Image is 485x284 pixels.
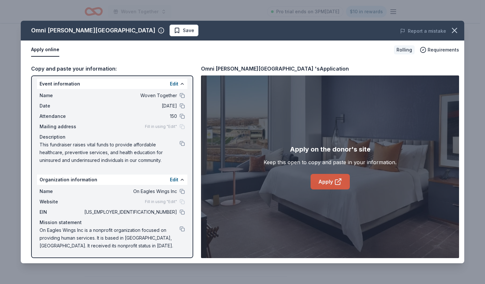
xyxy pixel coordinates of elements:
[290,144,371,154] div: Apply on the donor's site
[428,46,459,54] span: Requirements
[170,176,178,184] button: Edit
[183,27,194,34] span: Save
[40,208,83,216] span: EIN
[83,102,177,110] span: [DATE]
[201,64,349,73] div: Omni [PERSON_NAME][GEOGRAPHIC_DATA] 's Application
[37,175,187,185] div: Organization information
[40,219,185,226] div: Mission statement
[145,124,177,129] span: Fill in using "Edit"
[37,79,187,89] div: Event information
[31,25,155,36] div: Omni [PERSON_NAME][GEOGRAPHIC_DATA]
[40,187,83,195] span: Name
[83,208,177,216] span: [US_EMPLOYER_IDENTIFICATION_NUMBER]
[264,158,396,166] div: Keep this open to copy and paste in your information.
[83,112,177,120] span: 150
[83,187,177,195] span: On Eagles Wings Inc
[40,112,83,120] span: Attendance
[170,80,178,88] button: Edit
[400,27,446,35] button: Report a mistake
[31,64,193,73] div: Copy and paste your information:
[170,25,198,36] button: Save
[40,141,180,164] span: This fundraiser raises vital funds to provide affordable healthcare, preventive services, and hea...
[40,198,83,206] span: Website
[40,102,83,110] span: Date
[83,92,177,99] span: Woven Together
[311,174,350,189] a: Apply
[40,226,180,250] span: On Eagles Wings Inc is a nonprofit organization focused on providing human services. It is based ...
[40,92,83,99] span: Name
[31,43,59,57] button: Apply online
[145,199,177,204] span: Fill in using "Edit"
[40,123,83,131] span: Mailing address
[40,133,185,141] div: Description
[394,45,415,54] div: Rolling
[420,46,459,54] button: Requirements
